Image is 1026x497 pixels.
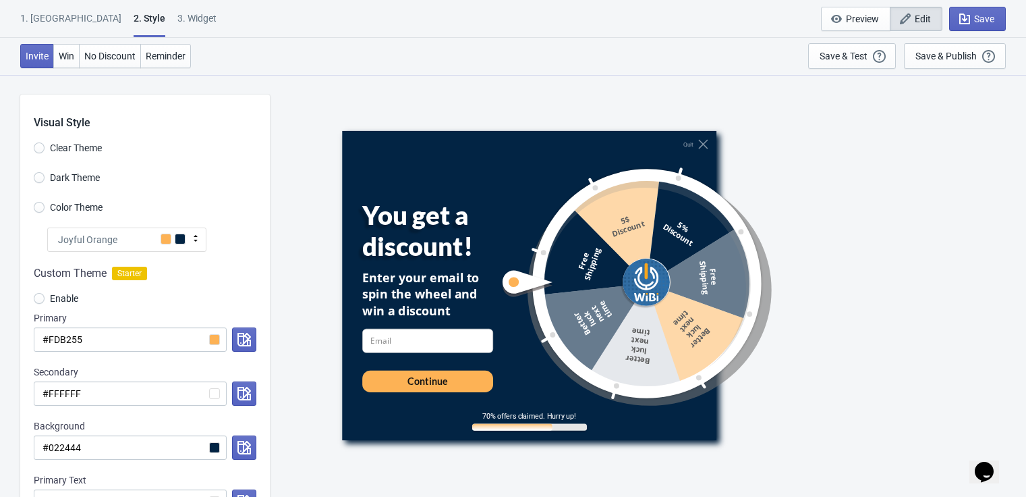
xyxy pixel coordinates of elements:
[34,265,107,282] span: Custom Theme
[112,267,147,280] span: Starter
[146,51,186,61] span: Reminder
[20,11,121,35] div: 1. [GEOGRAPHIC_DATA]
[362,328,493,352] input: Email
[362,269,493,319] div: Enter your email to spin the wheel and win a discount
[890,7,942,31] button: Edit
[820,51,867,61] div: Save & Test
[50,201,103,214] span: Color Theme
[26,51,49,61] span: Invite
[472,411,586,420] div: 70% offers claimed. Hurry up!
[362,199,519,261] div: You get a discount!
[949,7,1006,31] button: Save
[974,14,994,24] span: Save
[20,44,54,68] button: Invite
[969,443,1013,483] iframe: chat widget
[683,140,693,147] div: Quit
[79,44,141,68] button: No Discount
[34,311,256,325] div: Primary
[808,43,896,69] button: Save & Test
[59,51,74,61] span: Win
[904,43,1006,69] button: Save & Publish
[34,365,256,379] div: Secondary
[34,95,270,131] div: Visual Style
[58,233,117,246] span: Joyful Orange
[177,11,217,35] div: 3. Widget
[134,11,165,37] div: 2 . Style
[34,473,256,487] div: Primary Text
[846,14,879,24] span: Preview
[50,141,102,155] span: Clear Theme
[140,44,191,68] button: Reminder
[34,419,256,433] div: Background
[53,44,80,68] button: Win
[50,171,100,184] span: Dark Theme
[915,51,977,61] div: Save & Publish
[50,292,78,305] span: Enable
[915,14,931,24] span: Edit
[84,51,136,61] span: No Discount
[407,374,447,388] div: Continue
[821,7,890,31] button: Preview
